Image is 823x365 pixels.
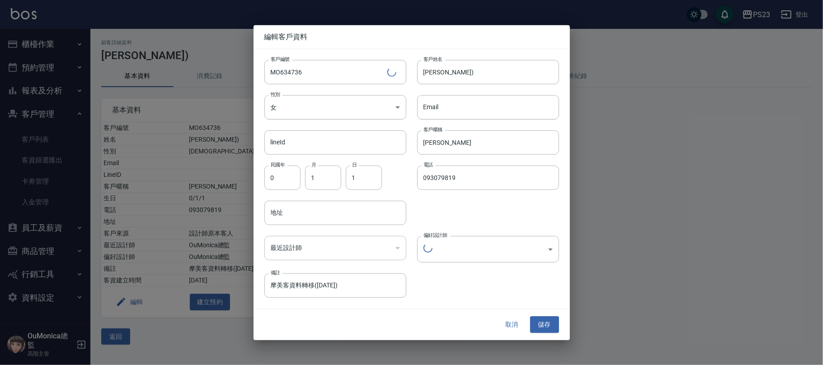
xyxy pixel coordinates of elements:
[423,162,433,168] label: 電話
[271,269,280,276] label: 備註
[264,32,559,41] span: 編輯客戶資料
[352,162,357,168] label: 日
[423,126,442,133] label: 客戶暱稱
[423,232,447,239] label: 偏好設計師
[271,91,280,97] label: 性別
[498,316,527,333] button: 取消
[271,162,285,168] label: 民國年
[264,95,406,119] div: 女
[311,162,316,168] label: 月
[271,55,290,62] label: 客戶編號
[530,316,559,333] button: 儲存
[423,55,442,62] label: 客戶姓名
